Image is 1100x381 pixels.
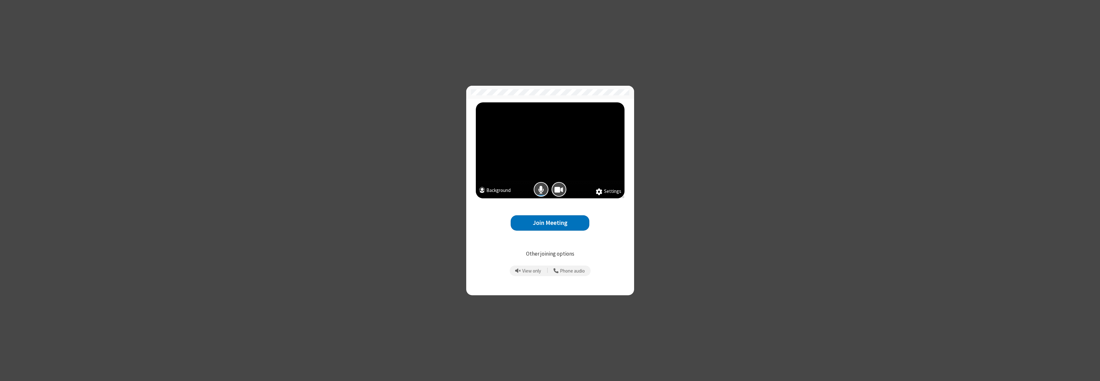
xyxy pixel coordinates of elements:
button: Join Meeting [511,215,589,231]
button: Settings [596,188,621,195]
button: Camera is on [552,182,566,197]
span: | [547,266,548,275]
button: Background [479,187,511,195]
button: Prevent echo when there is already an active mic and speaker in the room. [513,266,544,276]
button: Use your phone for mic and speaker while you view the meeting on this device. [551,266,587,276]
span: View only [522,268,541,274]
p: Other joining options [476,250,625,258]
button: Mic is on [534,182,548,197]
span: Phone audio [560,268,585,274]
